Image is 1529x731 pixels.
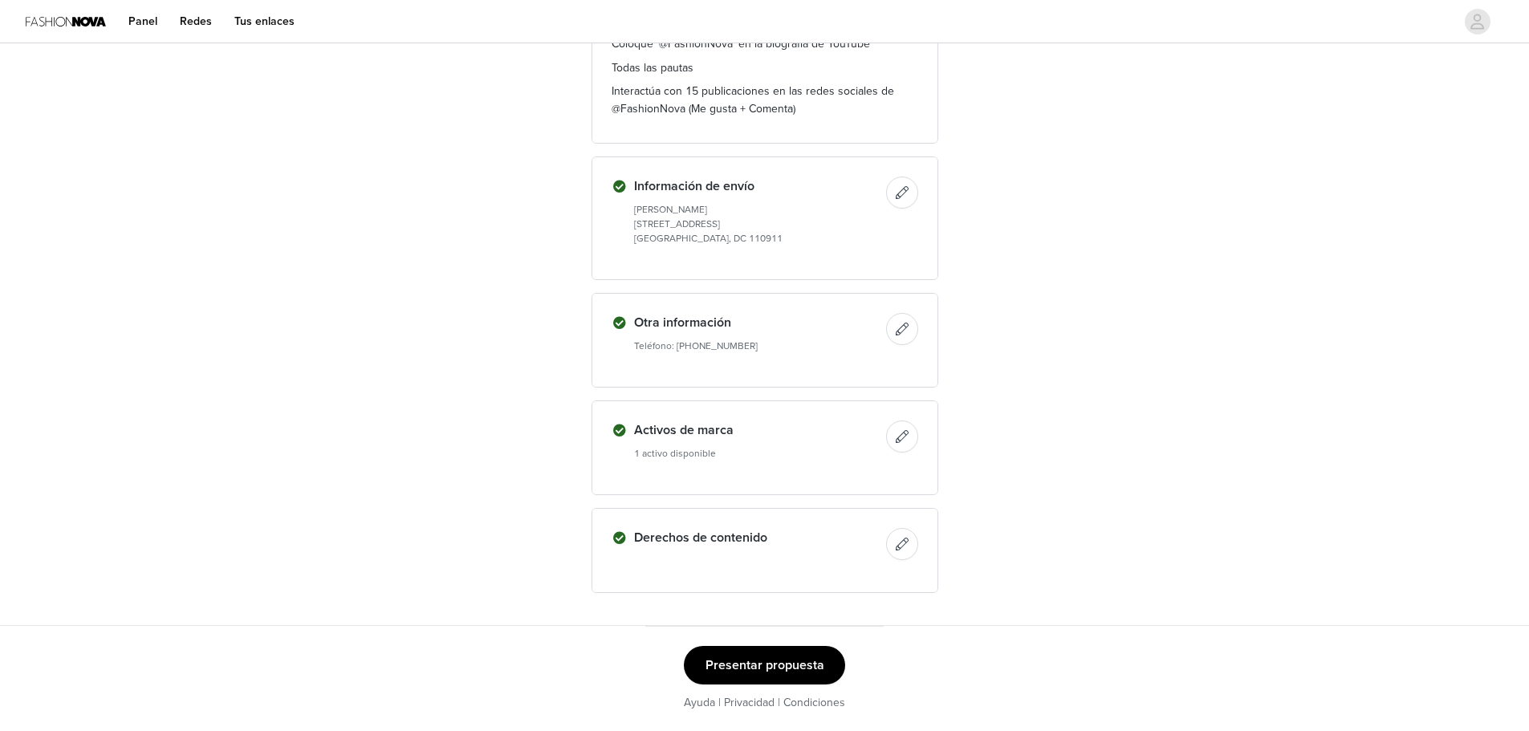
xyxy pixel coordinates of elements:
font: Derechos de contenido [634,530,767,546]
font: Todas las pautas [612,61,693,75]
a: Tus enlaces [225,3,304,39]
font: [PERSON_NAME] [634,204,707,215]
font: 1 activo disponible [634,448,716,459]
font: Interactúa con 15 publicaciones en las redes sociales de @FashionNova (Me gusta + Comenta) [612,84,894,116]
a: Panel [119,3,167,39]
button: Presentar propuesta [684,646,845,684]
div: Otra información [592,293,938,388]
font: | [778,696,780,709]
font: [STREET_ADDRESS] [634,218,720,229]
img: Logotipo de Fashion Nova [26,3,106,39]
a: Condiciones [783,696,845,709]
div: Derechos de contenido [592,508,938,593]
font: Activos de marca [634,422,734,438]
font: Teléfono: [PHONE_NUMBER] [634,340,758,351]
font: Información de envío [634,178,754,194]
div: Activos de marca [592,400,938,495]
div: Información de envío [592,156,938,280]
font: Coloque '@FashionNova' en la biografía de YouTube [612,37,870,51]
font: Panel [128,15,157,29]
font: [GEOGRAPHIC_DATA], DC 110911 [634,233,783,244]
a: Redes [170,3,222,39]
a: Privacidad [724,696,775,709]
font: Redes [180,15,212,29]
font: Tus enlaces [234,15,295,29]
font: | [718,696,721,709]
a: Ayuda [684,696,715,709]
div: avatar [1470,9,1485,35]
font: Otra información [634,315,731,331]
